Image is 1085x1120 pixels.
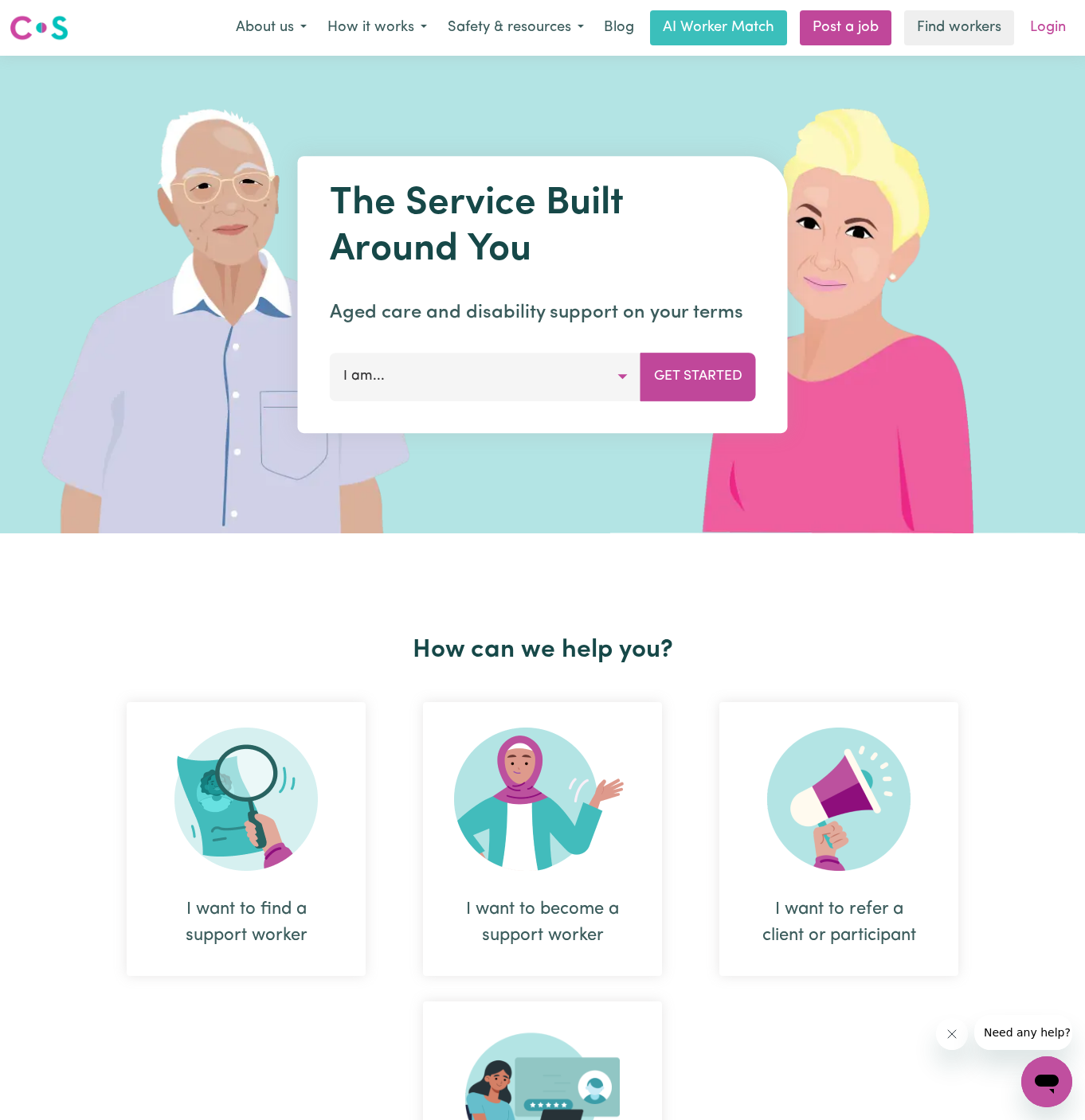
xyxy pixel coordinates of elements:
[225,11,317,45] button: About us
[1020,10,1075,45] a: Login
[330,181,756,273] h1: The Service Built Around You
[98,635,987,665] h2: How can we help you?
[127,702,366,976] div: I want to find a support worker
[767,728,911,871] img: Refer
[330,299,756,327] p: Aged care and disability support on your terms
[800,10,891,45] a: Post a job
[936,1018,968,1050] iframe: Close message
[650,10,787,45] a: AI Worker Match
[423,702,662,976] div: I want to become a support worker
[974,1015,1072,1050] iframe: Message from company
[454,728,631,871] img: Become Worker
[594,10,644,45] a: Blog
[165,896,327,949] div: I want to find a support worker
[640,353,756,400] button: Get Started
[437,11,594,45] button: Safety & resources
[758,896,920,949] div: I want to refer a client or participant
[1021,1056,1072,1107] iframe: Button to launch messaging window
[317,11,437,45] button: How it works
[330,353,641,400] button: I am...
[719,702,958,976] div: I want to refer a client or participant
[10,10,69,46] a: Careseekers logo
[10,14,69,42] img: Careseekers logo
[904,10,1014,45] a: Find workers
[174,728,318,871] img: Search
[461,896,624,949] div: I want to become a support worker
